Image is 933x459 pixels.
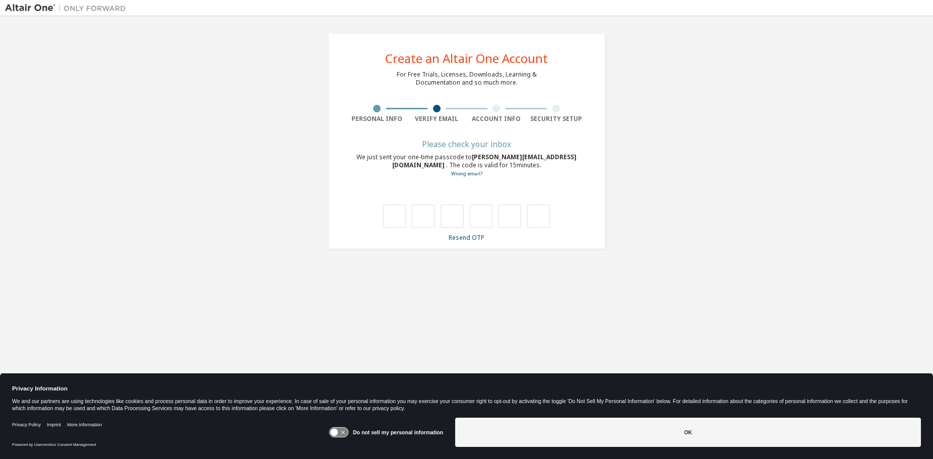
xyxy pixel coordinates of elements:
[392,153,577,169] span: [PERSON_NAME][EMAIL_ADDRESS][DOMAIN_NAME]
[347,153,586,178] div: We just sent your one-time passcode to . The code is valid for 15 minutes.
[451,170,482,177] a: Go back to the registration form
[449,233,484,242] a: Resend OTP
[526,115,586,123] div: Security Setup
[397,71,537,87] div: For Free Trials, Licenses, Downloads, Learning & Documentation and so much more.
[5,3,131,13] img: Altair One
[467,115,527,123] div: Account Info
[347,141,586,147] div: Please check your inbox
[407,115,467,123] div: Verify Email
[385,52,548,64] div: Create an Altair One Account
[347,115,407,123] div: Personal Info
